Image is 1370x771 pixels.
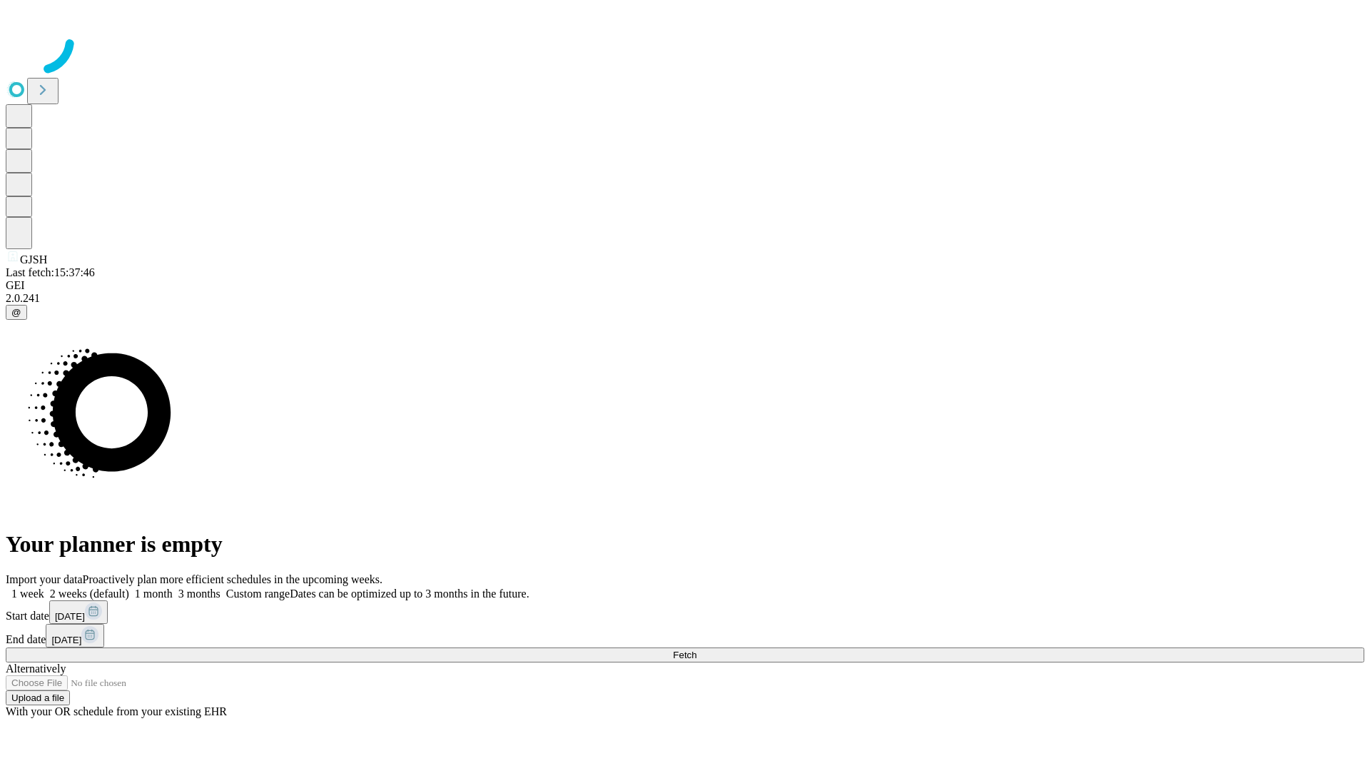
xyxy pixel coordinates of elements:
[6,292,1364,305] div: 2.0.241
[6,279,1364,292] div: GEI
[6,266,95,278] span: Last fetch: 15:37:46
[6,662,66,675] span: Alternatively
[55,611,85,622] span: [DATE]
[226,588,290,600] span: Custom range
[11,307,21,318] span: @
[6,600,1364,624] div: Start date
[6,624,1364,647] div: End date
[673,650,696,660] span: Fetch
[49,600,108,624] button: [DATE]
[46,624,104,647] button: [DATE]
[135,588,173,600] span: 1 month
[11,588,44,600] span: 1 week
[6,647,1364,662] button: Fetch
[51,635,81,645] span: [DATE]
[290,588,529,600] span: Dates can be optimized up to 3 months in the future.
[178,588,220,600] span: 3 months
[6,531,1364,558] h1: Your planner is empty
[6,690,70,705] button: Upload a file
[6,705,227,717] span: With your OR schedule from your existing EHR
[6,305,27,320] button: @
[50,588,129,600] span: 2 weeks (default)
[6,573,83,585] span: Import your data
[20,253,47,266] span: GJSH
[83,573,382,585] span: Proactively plan more efficient schedules in the upcoming weeks.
